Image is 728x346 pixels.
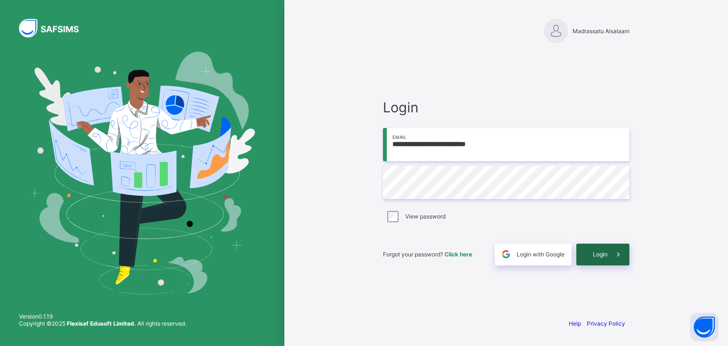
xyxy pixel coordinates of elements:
[29,52,255,294] img: Hero Image
[67,320,136,327] strong: Flexisaf Edusoft Limited.
[500,249,511,260] img: google.396cfc9801f0270233282035f929180a.svg
[19,320,186,327] span: Copyright © 2025 All rights reserved.
[19,19,90,37] img: SAFSIMS Logo
[690,313,719,341] button: Open asap
[19,313,186,320] span: Version 0.1.19
[383,99,629,116] span: Login
[573,27,629,35] span: Madrassatu Alsalaam
[517,251,564,258] span: Login with Google
[445,251,472,258] a: Click here
[587,320,625,327] a: Privacy Policy
[569,320,581,327] a: Help
[383,251,472,258] span: Forgot your password?
[593,251,608,258] span: Login
[405,213,446,220] label: View password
